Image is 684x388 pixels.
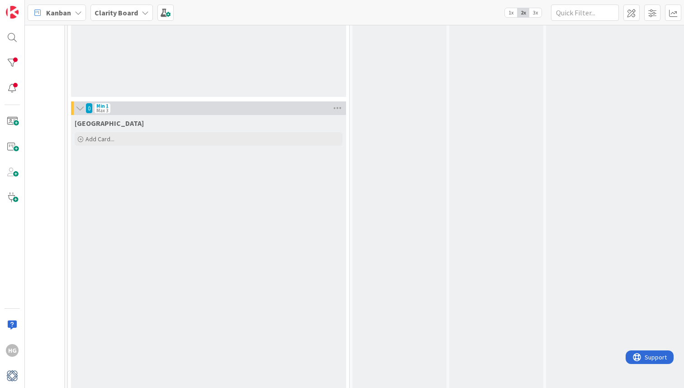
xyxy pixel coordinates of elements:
img: Visit kanbanzone.com [6,6,19,19]
span: Add Card... [85,135,114,143]
span: Devon [75,119,144,128]
div: Max 3 [96,108,108,113]
input: Quick Filter... [551,5,619,21]
span: 0 [85,103,93,114]
div: Min 1 [96,104,109,108]
span: Support [19,1,41,12]
img: avatar [6,369,19,382]
span: Kanban [46,7,71,18]
span: 3x [529,8,541,17]
b: Clarity Board [95,8,138,17]
span: 2x [517,8,529,17]
div: HG [6,344,19,357]
span: 1x [505,8,517,17]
